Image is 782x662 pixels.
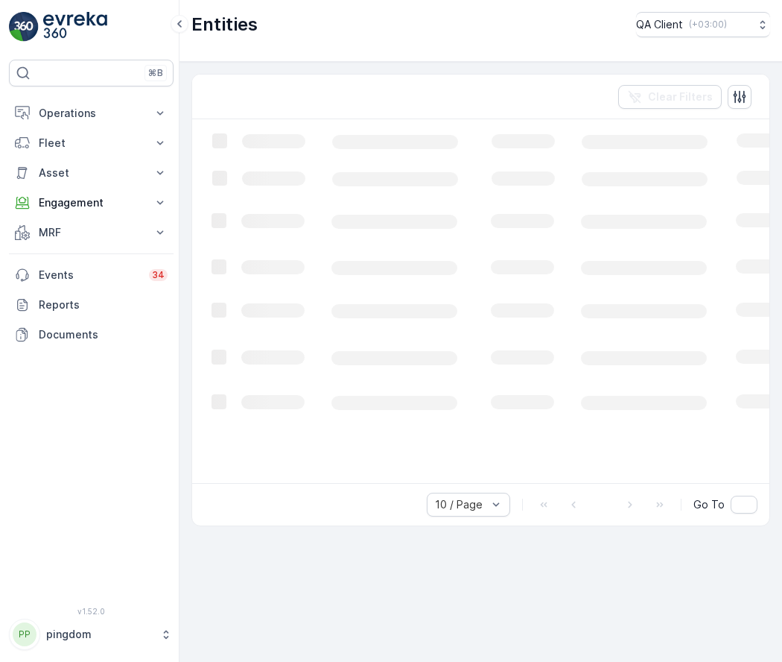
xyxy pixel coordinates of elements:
[39,165,144,180] p: Asset
[9,290,174,320] a: Reports
[9,128,174,158] button: Fleet
[148,67,163,79] p: ⌘B
[9,98,174,128] button: Operations
[13,622,36,646] div: PP
[648,89,713,104] p: Clear Filters
[39,195,144,210] p: Engagement
[9,188,174,218] button: Engagement
[9,158,174,188] button: Asset
[9,218,174,248] button: MRF
[39,106,144,121] p: Operations
[693,497,725,512] span: Go To
[43,12,107,42] img: logo_light-DOdMpM7g.png
[46,627,153,642] p: pingdom
[191,13,258,37] p: Entities
[689,19,727,31] p: ( +03:00 )
[618,85,722,109] button: Clear Filters
[152,269,165,281] p: 34
[636,17,683,32] p: QA Client
[9,12,39,42] img: logo
[39,297,168,312] p: Reports
[39,268,140,283] p: Events
[39,136,144,151] p: Fleet
[39,327,168,342] p: Documents
[9,260,174,290] a: Events34
[9,607,174,616] span: v 1.52.0
[636,12,770,37] button: QA Client(+03:00)
[9,320,174,350] a: Documents
[39,225,144,240] p: MRF
[9,619,174,650] button: PPpingdom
